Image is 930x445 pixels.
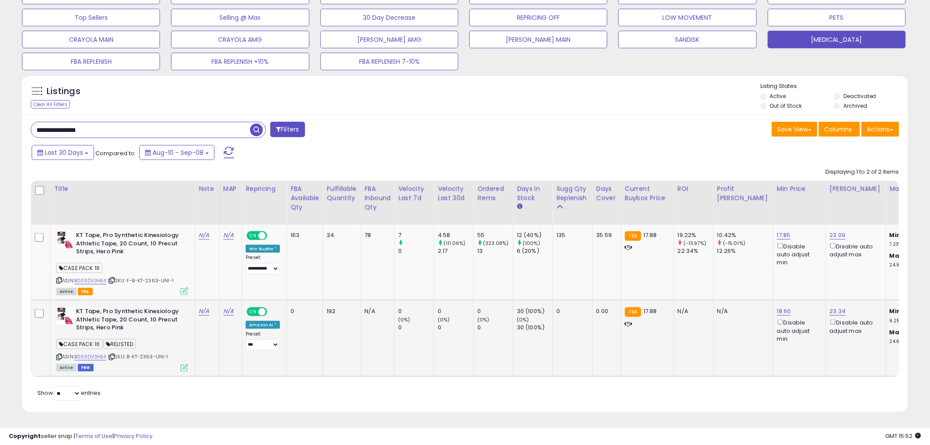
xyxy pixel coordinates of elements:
div: Current Buybox Price [625,184,670,203]
span: 17.88 [643,307,657,315]
a: N/A [223,231,234,240]
div: FBA inbound Qty [365,184,391,212]
small: (-15.01%) [723,240,745,247]
div: 10.42% [717,231,773,239]
button: [MEDICAL_DATA] [768,31,906,48]
div: 78 [365,231,388,239]
a: N/A [199,231,209,240]
small: FBA [625,231,641,241]
button: Filters [270,122,305,137]
div: ASIN: [56,307,188,370]
span: Last 30 Days [45,148,83,157]
small: (0%) [398,316,411,323]
span: CASE PACK 16 [56,339,102,349]
div: 0 [398,247,434,255]
b: Max: [890,328,905,336]
div: 35.59 [596,231,614,239]
div: ASIN: [56,231,188,294]
a: B003DV3HE4 [74,353,106,361]
div: Note [199,184,216,193]
span: 2025-10-9 15:52 GMT [886,432,921,440]
small: (0%) [477,316,490,323]
div: 19.22% [678,231,713,239]
a: 17.85 [777,231,791,240]
div: Sugg Qty Replenish [556,184,589,203]
div: [PERSON_NAME] [830,184,882,193]
div: 0 [556,307,586,315]
b: Min: [890,231,903,239]
div: Ordered Items [477,184,509,203]
div: N/A [717,307,767,315]
small: (-13.97%) [683,240,706,247]
div: Preset: [246,255,280,274]
button: FBA REPLENISH [22,53,160,70]
div: seller snap | | [9,432,153,441]
div: 0 [477,324,513,332]
span: OFF [266,232,280,240]
a: 23.34 [830,307,846,316]
div: 163 [291,231,316,239]
span: ON [247,232,258,240]
a: 23.09 [830,231,846,240]
div: Displaying 1 to 2 of 2 items [826,168,899,176]
div: 192 [327,307,354,315]
small: (111.06%) [443,240,465,247]
small: (323.08%) [483,240,509,247]
div: Min Price [777,184,822,193]
span: Columns [825,125,852,134]
div: 0 [398,324,434,332]
div: 0 [438,324,473,332]
b: Min: [890,307,903,315]
button: CRAYOLA AMG [171,31,309,48]
div: Disable auto adjust min [777,318,819,343]
div: 0 [477,307,513,315]
span: Compared to: [95,149,136,157]
a: N/A [223,307,234,316]
span: Show: entries [37,389,101,397]
div: 135 [556,231,586,239]
b: Max: [890,252,905,260]
div: Disable auto adjust max [830,318,879,335]
button: [PERSON_NAME] MAIN [469,31,607,48]
p: Listing States: [761,82,908,91]
img: 41kbdax5lCL._SL40_.jpg [56,231,74,249]
div: 0 [438,307,473,315]
div: Days In Stock [517,184,549,203]
th: Please note that this number is a calculation based on your required days of coverage and your ve... [553,181,593,225]
small: (100%) [523,240,540,247]
div: N/A [678,307,707,315]
a: 18.60 [777,307,791,316]
span: All listings currently available for purchase on Amazon [56,364,76,372]
small: (0%) [517,316,529,323]
button: Last 30 Days [32,145,94,160]
span: FBM [78,364,94,372]
button: Selling @ Max [171,9,309,26]
span: FBA [78,288,93,295]
div: 0.00 [596,307,614,315]
button: Top Sellers [22,9,160,26]
div: Velocity Last 30d [438,184,470,203]
span: CASE PACK 16 [56,263,102,273]
button: FBA REPLENISH 7-10% [320,53,458,70]
span: | SKU: B-KT-2363-UNI-1 [108,353,168,360]
label: Deactivated [843,92,876,100]
div: 12.26% [717,247,773,255]
div: 0 [291,307,316,315]
button: Save View [772,122,817,137]
a: Privacy Policy [114,432,153,440]
div: 2.17 [438,247,473,255]
h5: Listings [47,85,80,98]
small: (0%) [438,316,450,323]
div: 30 (100%) [517,324,552,332]
div: 12 (40%) [517,231,552,239]
div: Repricing [246,184,283,193]
button: LOW MOVEMENT [618,9,756,26]
div: 6 (20%) [517,247,552,255]
span: ON [247,308,258,316]
strong: Copyright [9,432,41,440]
div: N/A [365,307,388,315]
div: Clear All Filters [31,100,70,109]
span: RELISTED [103,339,136,349]
label: Archived [843,102,867,109]
b: KT Tape, Pro Synthetic Kinesiology Athletic Tape, 20 Count, 10 Precut Strips, Hero Pink [76,231,183,258]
